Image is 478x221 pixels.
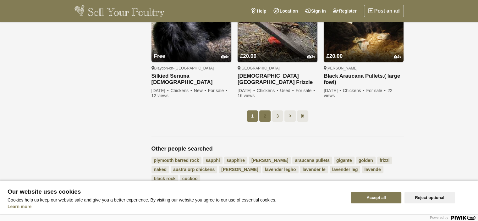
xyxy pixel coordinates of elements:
span: 12 views [151,93,168,98]
a: frizzl [377,157,392,164]
a: lavender le [300,166,328,173]
a: Help [247,5,270,17]
a: Learn more [8,204,31,209]
a: australorp chickens [171,166,217,173]
div: [PERSON_NAME] [324,66,404,71]
a: £20.00 3 [238,41,317,62]
a: naked [151,166,169,173]
span: Our website uses cookies [8,189,343,195]
a: [PERSON_NAME] [249,157,291,164]
span: [DATE] [151,88,169,93]
a: lavende [362,166,383,173]
button: Accept all [351,192,401,203]
span: Chickens [257,88,279,93]
a: sapphire [224,157,247,164]
div: 4 [221,55,229,59]
a: Register [329,5,360,17]
button: Reject optional [404,192,455,203]
a: Free 4 [151,41,231,62]
span: For sale [366,88,386,93]
span: New [194,88,207,93]
span: Powered by [430,216,448,219]
a: Location [270,5,301,17]
span: £20.00 [326,53,343,59]
a: 2 [259,110,271,122]
a: araucana pullets [292,157,332,164]
span: Used [280,88,294,93]
div: [GEOGRAPHIC_DATA] [238,66,317,71]
a: [DEMOGRAPHIC_DATA] [GEOGRAPHIC_DATA] Frizzle [238,73,317,86]
span: For sale [208,88,228,93]
a: lavender legho [262,166,299,173]
span: 16 views [238,93,255,98]
a: gigante [334,157,354,164]
a: plymouth barred rock [151,157,202,164]
div: Blaydon-on-[GEOGRAPHIC_DATA] [151,66,231,71]
a: Sign in [301,5,329,17]
span: For sale [296,88,316,93]
div: 4 [394,55,401,59]
span: Chickens [170,88,193,93]
a: sapphi [203,157,222,164]
a: 3 [272,110,283,122]
span: £20.00 [240,53,256,59]
a: [PERSON_NAME] [219,166,261,173]
span: Free [154,53,165,59]
a: Black Araucana Pullets.( large fowl) [324,73,404,86]
h2: Other people searched [151,146,404,152]
span: Chickens [343,88,365,93]
span: [DATE] [238,88,255,93]
a: lavender leg [330,166,360,173]
a: cuckoo [180,175,200,182]
span: [DATE] [324,88,342,93]
span: 1 [247,110,258,122]
p: Cookies help us keep our website safe and give you a better experience. By visiting our website y... [8,197,343,202]
img: Sell Your Poultry [74,5,165,17]
span: 22 views [324,88,392,98]
a: black rock [151,175,178,182]
a: £20.00 4 [324,41,404,62]
a: Post an ad [364,5,404,17]
a: golden [356,157,376,164]
div: 3 [307,55,315,59]
a: Silkied Serama [DEMOGRAPHIC_DATA] [151,73,231,86]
